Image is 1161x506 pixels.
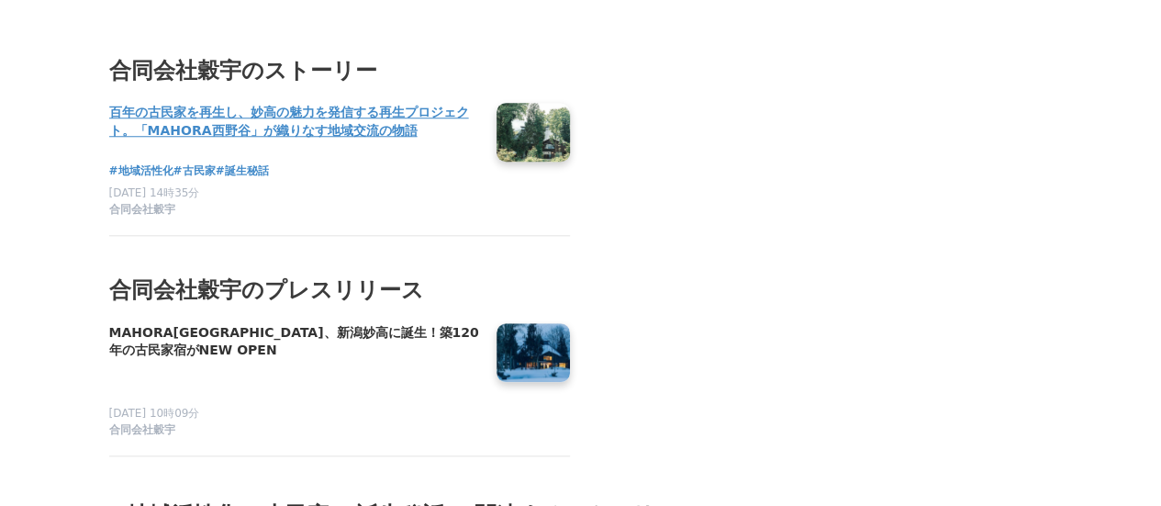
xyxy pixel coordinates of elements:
span: [DATE] 10時09分 [109,407,200,420]
span: 合同会社穀宇 [109,422,175,438]
a: 合同会社穀宇 [109,422,482,441]
span: [DATE] 14時35分 [109,186,200,199]
h3: 合同会社穀宇のストーリー [109,53,1053,88]
a: #地域活性化 [109,163,173,180]
h2: 合同会社穀宇のプレスリリース [109,273,1053,308]
a: 百年の古民家を再生し、妙高の魅力を発信する再生プロジェクト。「MAHORA西野谷」が織りなす地域交流の物語 [109,103,482,141]
h4: 百年の古民家を再生し、妙高の魅力を発信する再生プロジェクト。「MAHORA西野谷」が織りなす地域交流の物語 [109,103,482,141]
a: 合同会社穀宇 [109,202,482,220]
a: #古民家 [173,163,216,180]
span: 合同会社穀宇 [109,202,175,218]
a: MAHORA[GEOGRAPHIC_DATA]、新潟妙高に誕生！築120年の古民家宿がNEW OPEN [109,323,482,362]
a: #誕生秘話 [216,163,269,180]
